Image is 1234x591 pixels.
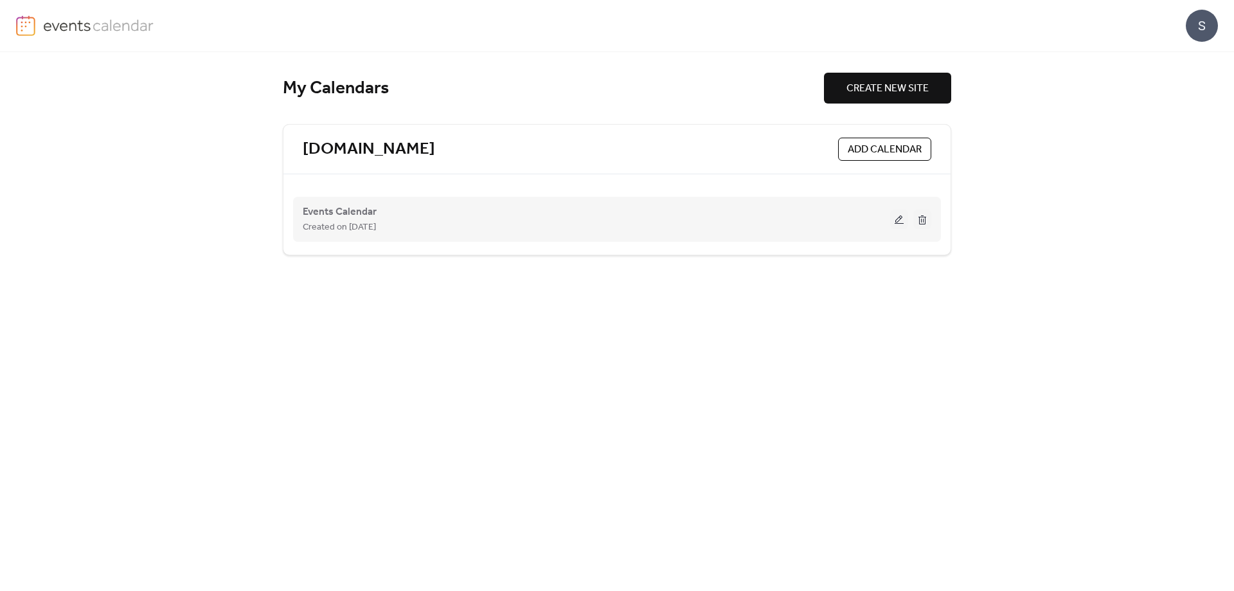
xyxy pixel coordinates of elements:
span: Events Calendar [303,205,377,220]
div: My Calendars [283,77,824,100]
span: CREATE NEW SITE [846,81,929,96]
img: logo [16,15,35,36]
img: logo-type [43,15,154,35]
span: Created on [DATE] [303,220,376,235]
button: ADD CALENDAR [838,138,931,161]
button: CREATE NEW SITE [824,73,951,104]
div: S [1186,10,1218,42]
a: [DOMAIN_NAME] [303,139,435,160]
a: Events Calendar [303,208,377,215]
span: ADD CALENDAR [848,142,922,158]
